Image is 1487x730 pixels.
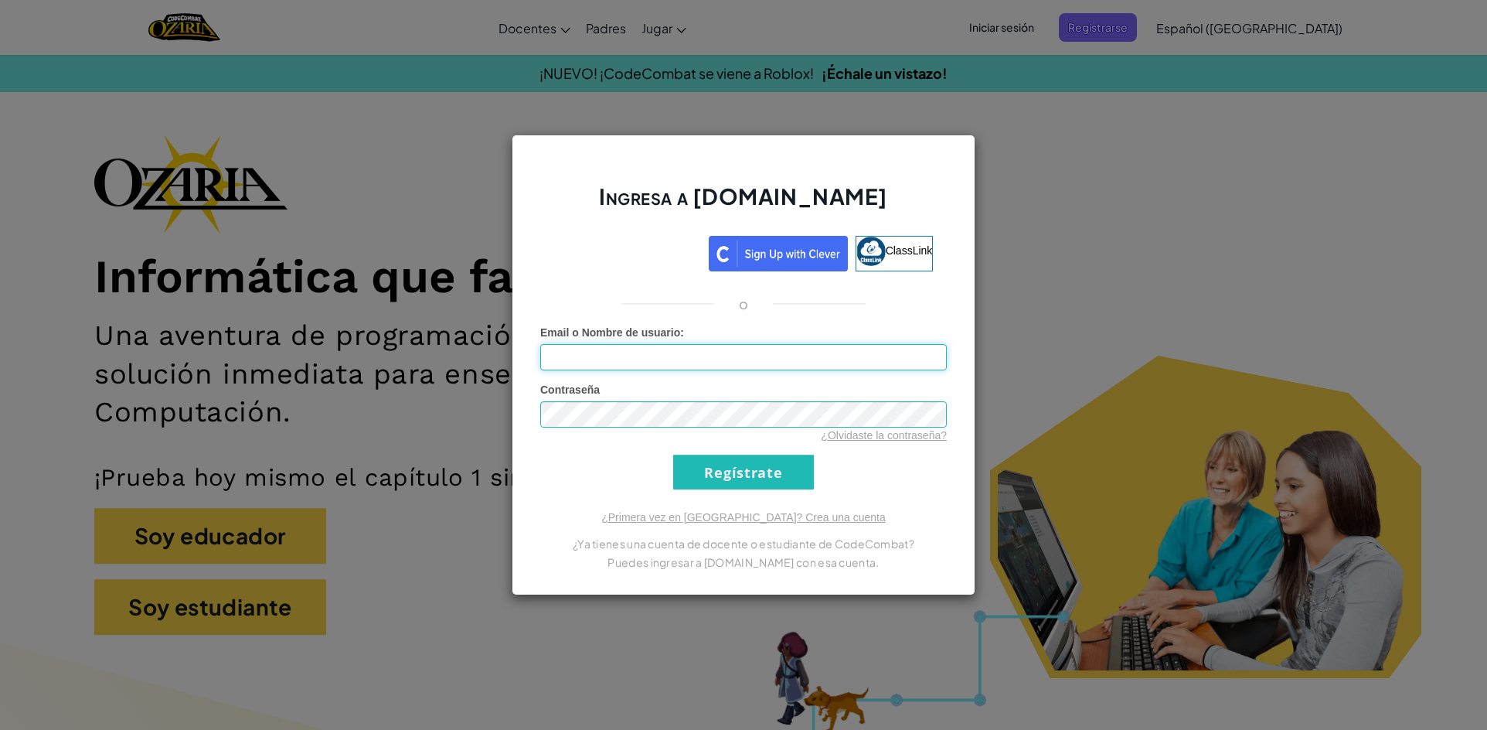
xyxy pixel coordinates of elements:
input: Regístrate [673,455,814,490]
label: : [540,325,684,340]
p: o [739,295,748,313]
p: Puedes ingresar a [DOMAIN_NAME] con esa cuenta. [540,553,947,571]
p: ¿Ya tienes una cuenta de docente o estudiante de CodeCombat? [540,534,947,553]
h2: Ingresa a [DOMAIN_NAME] [540,182,947,227]
span: Email o Nombre de usuario [540,326,680,339]
a: ¿Olvidaste la contraseña? [821,429,947,442]
img: classlink-logo-small.png [856,237,886,266]
a: ¿Primera vez en [GEOGRAPHIC_DATA]? Crea una cuenta [601,511,886,524]
img: clever_sso_button@2x.png [709,236,848,271]
iframe: Botón de Acceder con Google [546,234,709,268]
span: Contraseña [540,384,600,396]
span: ClassLink [886,244,933,257]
